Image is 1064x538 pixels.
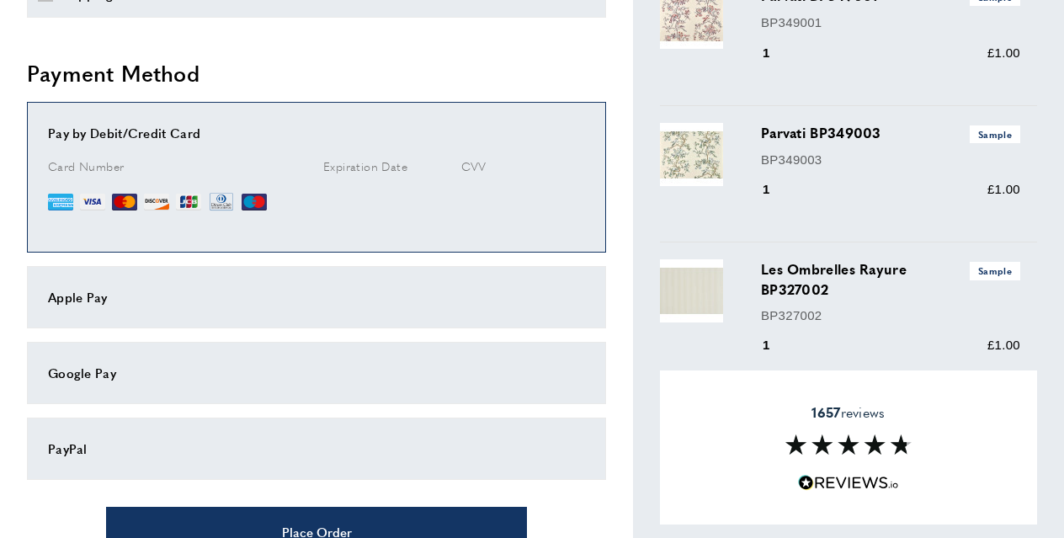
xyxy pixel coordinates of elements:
[798,475,899,491] img: Reviews.io 5 stars
[660,259,723,322] img: Les Ombrelles Rayure BP327002
[660,123,723,186] img: Parvati BP349003
[48,189,73,215] img: AE.webp
[987,338,1020,352] span: £1.00
[208,189,235,215] img: DN.webp
[761,259,1020,298] h3: Les Ombrelles Rayure BP327002
[323,157,407,174] span: Expiration Date
[761,335,794,355] div: 1
[761,150,1020,170] p: BP349003
[785,434,912,455] img: Reviews section
[987,45,1020,60] span: £1.00
[461,157,487,174] span: CVV
[761,179,794,200] div: 1
[48,363,585,383] div: Google Pay
[27,58,606,88] h2: Payment Method
[112,189,137,215] img: MC.webp
[761,13,1020,33] p: BP349001
[987,182,1020,196] span: £1.00
[48,287,585,307] div: Apple Pay
[761,306,1020,326] p: BP327002
[761,43,794,63] div: 1
[970,125,1020,143] span: Sample
[144,189,169,215] img: DI.webp
[242,189,267,215] img: MI.webp
[80,189,105,215] img: VI.webp
[811,402,840,421] strong: 1657
[761,123,1020,143] h3: Parvati BP349003
[811,403,885,420] span: reviews
[176,189,201,215] img: JCB.webp
[970,262,1020,280] span: Sample
[48,123,585,143] div: Pay by Debit/Credit Card
[48,157,124,174] span: Card Number
[48,439,585,459] div: PayPal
